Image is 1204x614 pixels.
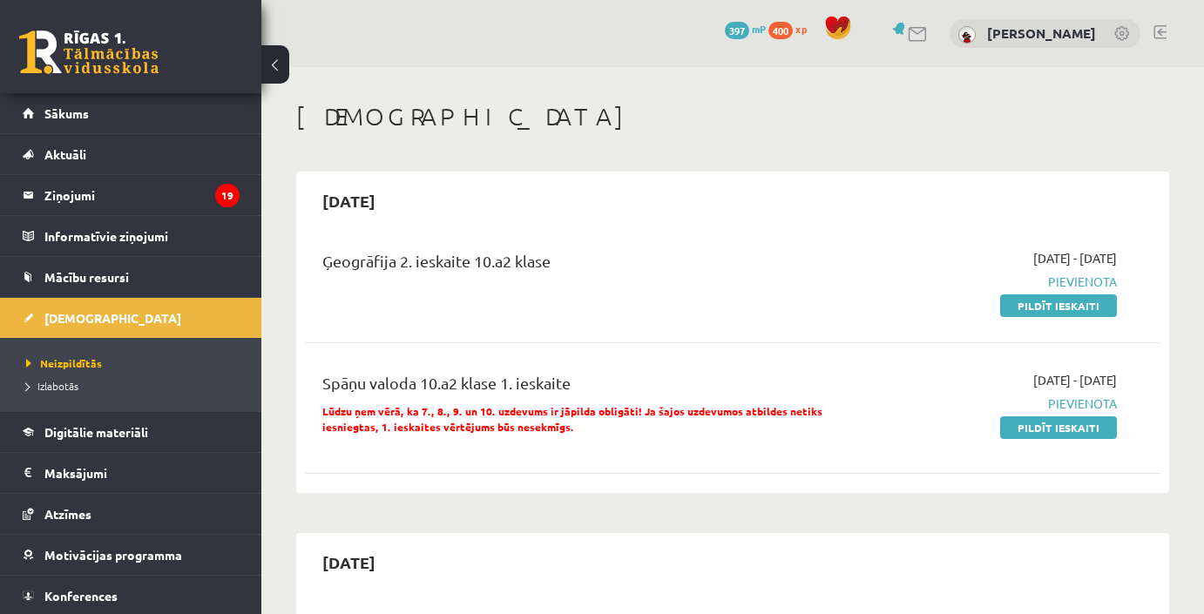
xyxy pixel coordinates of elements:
[1000,294,1117,317] a: Pildīt ieskaiti
[44,588,118,604] span: Konferences
[215,184,240,207] i: 19
[958,26,976,44] img: Paula Stepēna
[987,24,1096,42] a: [PERSON_NAME]
[23,257,240,297] a: Mācību resursi
[1033,371,1117,389] span: [DATE] - [DATE]
[795,22,807,36] span: xp
[23,494,240,534] a: Atzīmes
[44,547,182,563] span: Motivācijas programma
[322,371,843,403] div: Spāņu valoda 10.a2 klase 1. ieskaite
[44,105,89,121] span: Sākums
[23,412,240,452] a: Digitālie materiāli
[322,404,822,434] span: Lūdzu ņem vērā, ka 7., 8., 9. un 10. uzdevums ir jāpilda obligāti! Ja šajos uzdevumos atbildes ne...
[768,22,815,36] a: 400 xp
[44,453,240,493] legend: Maksājumi
[26,378,244,394] a: Izlabotās
[768,22,793,39] span: 400
[44,424,148,440] span: Digitālie materiāli
[26,356,102,370] span: Neizpildītās
[44,175,240,215] legend: Ziņojumi
[44,216,240,256] legend: Informatīvie ziņojumi
[44,146,86,162] span: Aktuāli
[725,22,749,39] span: 397
[305,180,393,221] h2: [DATE]
[23,175,240,215] a: Ziņojumi19
[322,249,843,281] div: Ģeogrāfija 2. ieskaite 10.a2 klase
[26,379,78,393] span: Izlabotās
[296,102,1169,132] h1: [DEMOGRAPHIC_DATA]
[1033,249,1117,267] span: [DATE] - [DATE]
[23,535,240,575] a: Motivācijas programma
[23,216,240,256] a: Informatīvie ziņojumi
[725,22,766,36] a: 397 mP
[869,395,1117,413] span: Pievienota
[44,506,91,522] span: Atzīmes
[19,30,159,74] a: Rīgas 1. Tālmācības vidusskola
[23,93,240,133] a: Sākums
[1000,416,1117,439] a: Pildīt ieskaiti
[305,542,393,583] h2: [DATE]
[23,134,240,174] a: Aktuāli
[752,22,766,36] span: mP
[869,273,1117,291] span: Pievienota
[44,310,181,326] span: [DEMOGRAPHIC_DATA]
[23,298,240,338] a: [DEMOGRAPHIC_DATA]
[26,355,244,371] a: Neizpildītās
[44,269,129,285] span: Mācību resursi
[23,453,240,493] a: Maksājumi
